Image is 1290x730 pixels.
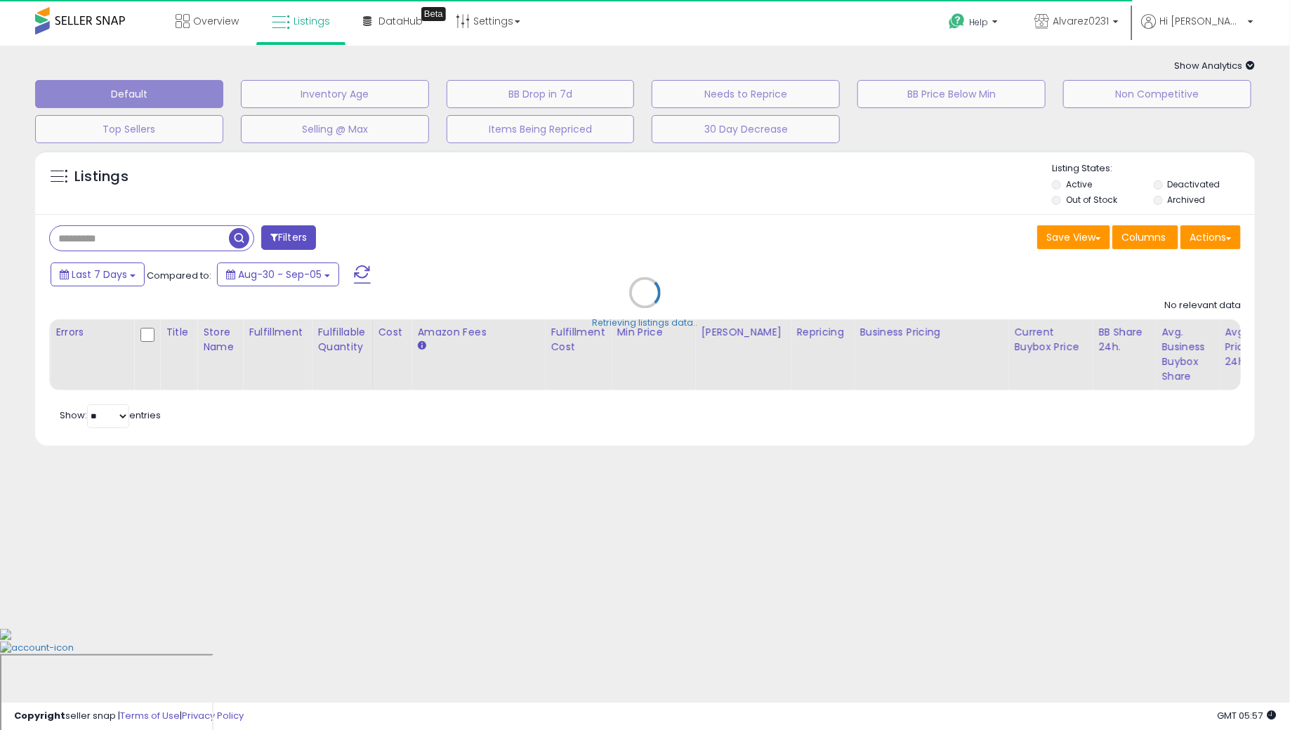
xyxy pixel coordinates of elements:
[937,2,1012,46] a: Help
[857,80,1046,108] button: BB Price Below Min
[652,80,840,108] button: Needs to Reprice
[447,115,635,143] button: Items Being Repriced
[379,14,423,28] span: DataHub
[1159,14,1244,28] span: Hi [PERSON_NAME]
[1063,80,1251,108] button: Non Competitive
[193,14,239,28] span: Overview
[447,80,635,108] button: BB Drop in 7d
[652,115,840,143] button: 30 Day Decrease
[1053,14,1109,28] span: Alvarez0231
[35,115,223,143] button: Top Sellers
[948,13,966,30] i: Get Help
[969,16,988,28] span: Help
[294,14,330,28] span: Listings
[1141,14,1253,46] a: Hi [PERSON_NAME]
[241,80,429,108] button: Inventory Age
[593,317,698,330] div: Retrieving listings data..
[421,7,446,21] div: Tooltip anchor
[241,115,429,143] button: Selling @ Max
[1174,59,1255,72] span: Show Analytics
[35,80,223,108] button: Default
